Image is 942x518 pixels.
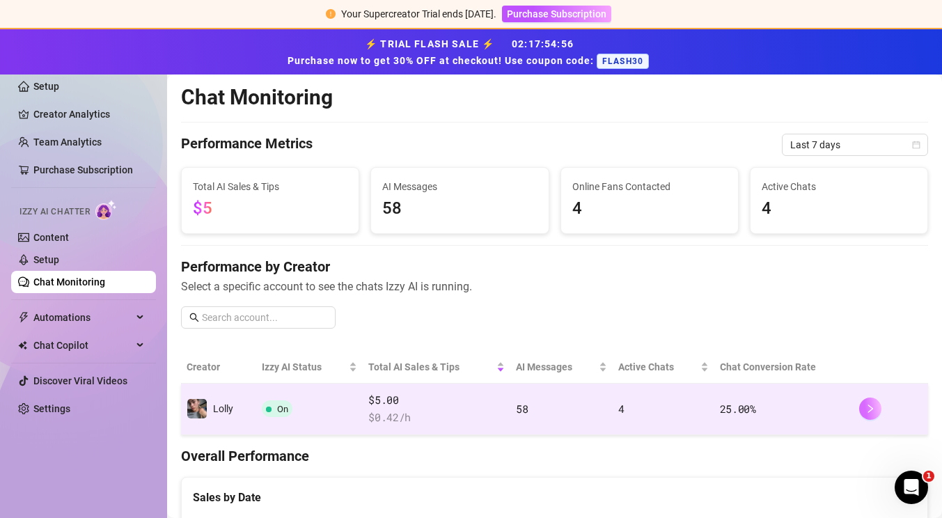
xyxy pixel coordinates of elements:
iframe: Intercom live chat [895,471,928,504]
span: Izzy AI Status [262,359,346,375]
div: Sales by Date [193,489,916,506]
th: Izzy AI Status [256,351,363,384]
span: 02 : 17 : 54 : 56 [512,38,574,49]
th: Chat Conversion Rate [714,351,854,384]
span: FLASH30 [597,54,649,69]
a: Discover Viral Videos [33,375,127,386]
span: Your Supercreator Trial ends [DATE]. [341,8,496,19]
a: Content [33,232,69,243]
span: Purchase Subscription [507,8,606,19]
span: AI Messages [382,179,537,194]
img: AI Chatter [95,200,117,220]
a: Chat Monitoring [33,276,105,288]
span: Automations [33,306,132,329]
button: Purchase Subscription [502,6,611,22]
span: 1 [923,471,934,482]
span: $5 [193,198,212,218]
strong: ⚡ TRIAL FLASH SALE ⚡ [288,38,654,66]
span: 58 [516,402,528,416]
span: On [277,404,288,414]
button: right [859,398,881,420]
a: Purchase Subscription [502,8,611,19]
span: Lolly [213,403,233,414]
span: exclamation-circle [326,9,336,19]
th: Creator [181,351,256,384]
span: 58 [382,196,537,222]
h2: Chat Monitoring [181,84,333,111]
span: Last 7 days [790,134,920,155]
a: Settings [33,403,70,414]
span: calendar [912,141,920,149]
a: Setup [33,81,59,92]
span: 25.00 % [720,402,756,416]
span: 4 [572,196,727,222]
img: Chat Copilot [18,340,27,350]
h4: Performance Metrics [181,134,313,156]
span: Active Chats [762,179,916,194]
th: Active Chats [613,351,714,384]
span: Total AI Sales & Tips [368,359,494,375]
span: search [189,313,199,322]
span: AI Messages [516,359,596,375]
img: Lolly [187,399,207,418]
h4: Overall Performance [181,446,928,466]
span: Select a specific account to see the chats Izzy AI is running. [181,278,928,295]
span: $5.00 [368,392,505,409]
span: thunderbolt [18,312,29,323]
strong: Purchase now to get 30% OFF at checkout! Use coupon code: [288,55,597,66]
a: Setup [33,254,59,265]
span: Online Fans Contacted [572,179,727,194]
a: Team Analytics [33,136,102,148]
span: right [865,404,875,414]
span: Active Chats [618,359,698,375]
th: Total AI Sales & Tips [363,351,510,384]
span: Total AI Sales & Tips [193,179,347,194]
h4: Performance by Creator [181,257,928,276]
input: Search account... [202,310,327,325]
span: 4 [618,402,625,416]
th: AI Messages [510,351,613,384]
span: $ 0.42 /h [368,409,505,426]
span: Chat Copilot [33,334,132,356]
a: Purchase Subscription [33,164,133,175]
a: Creator Analytics [33,103,145,125]
span: Izzy AI Chatter [19,205,90,219]
span: 4 [762,196,916,222]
